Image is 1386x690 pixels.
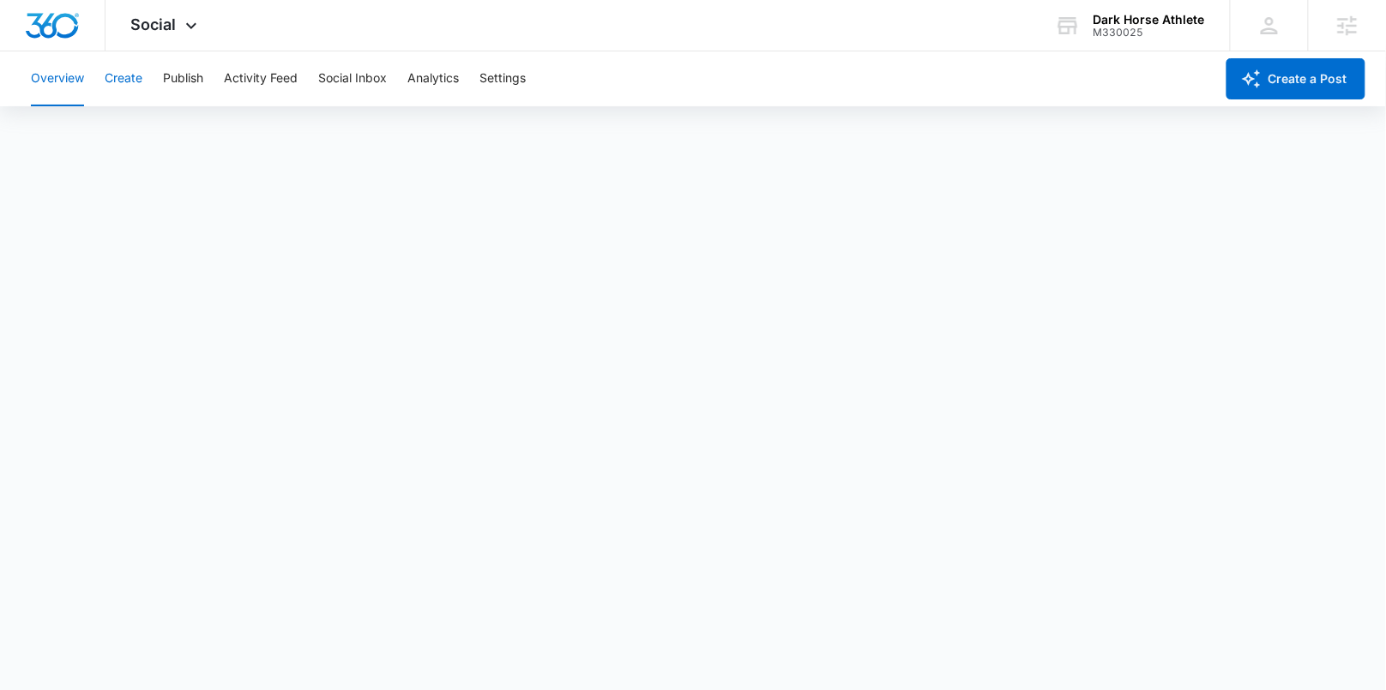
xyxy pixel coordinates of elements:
[318,51,387,106] button: Social Inbox
[479,51,526,106] button: Settings
[163,51,203,106] button: Publish
[224,51,298,106] button: Activity Feed
[1094,27,1205,39] div: account id
[131,15,177,33] span: Social
[1094,13,1205,27] div: account name
[1226,58,1365,99] button: Create a Post
[31,51,84,106] button: Overview
[407,51,459,106] button: Analytics
[105,51,142,106] button: Create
